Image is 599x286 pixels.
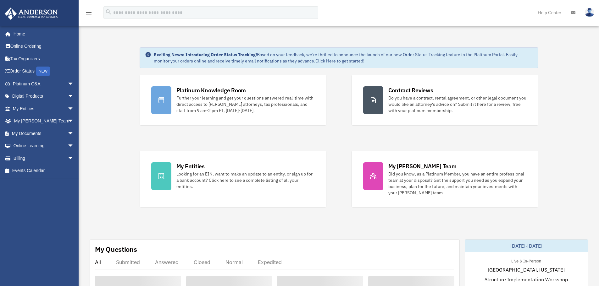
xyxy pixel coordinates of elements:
span: [GEOGRAPHIC_DATA], [US_STATE] [488,266,565,273]
i: search [105,8,112,15]
a: Digital Productsarrow_drop_down [4,90,83,103]
div: Live & In-Person [506,257,546,264]
a: Click Here to get started! [315,58,364,64]
div: Based on your feedback, we're thrilled to announce the launch of our new Order Status Tracking fe... [154,51,533,64]
span: arrow_drop_down [68,127,80,140]
div: Further your learning and get your questions answered real-time with direct access to [PERSON_NAM... [176,95,315,114]
a: Home [4,28,80,40]
div: Submitted [116,259,140,265]
a: Events Calendar [4,165,83,177]
div: Expedited [258,259,282,265]
a: My Entitiesarrow_drop_down [4,102,83,115]
div: My Entities [176,162,205,170]
a: My [PERSON_NAME] Team Did you know, as a Platinum Member, you have an entire professional team at... [352,151,538,208]
i: menu [85,9,92,16]
div: Answered [155,259,179,265]
img: User Pic [585,8,594,17]
span: arrow_drop_down [68,140,80,153]
div: Did you know, as a Platinum Member, you have an entire professional team at your disposal? Get th... [388,171,527,196]
div: NEW [36,67,50,76]
div: My [PERSON_NAME] Team [388,162,457,170]
a: Billingarrow_drop_down [4,152,83,165]
a: Online Learningarrow_drop_down [4,140,83,152]
img: Anderson Advisors Platinum Portal [3,8,60,20]
strong: Exciting News: Introducing Order Status Tracking! [154,52,257,57]
span: arrow_drop_down [68,78,80,90]
div: Closed [194,259,210,265]
a: Contract Reviews Do you have a contract, rental agreement, or other legal document you would like... [352,75,538,126]
div: All [95,259,101,265]
span: arrow_drop_down [68,90,80,103]
div: My Questions [95,245,137,254]
div: Looking for an EIN, want to make an update to an entity, or sign up for a bank account? Click her... [176,171,315,190]
div: Contract Reviews [388,86,433,94]
a: My [PERSON_NAME] Teamarrow_drop_down [4,115,83,127]
a: Platinum Knowledge Room Further your learning and get your questions answered real-time with dire... [140,75,326,126]
a: Online Ordering [4,40,83,53]
span: arrow_drop_down [68,152,80,165]
span: Structure Implementation Workshop [485,276,568,283]
div: [DATE]-[DATE] [465,240,588,252]
a: My Documentsarrow_drop_down [4,127,83,140]
a: Tax Organizers [4,52,83,65]
div: Normal [225,259,243,265]
a: Order StatusNEW [4,65,83,78]
a: My Entities Looking for an EIN, want to make an update to an entity, or sign up for a bank accoun... [140,151,326,208]
a: menu [85,11,92,16]
div: Do you have a contract, rental agreement, or other legal document you would like an attorney's ad... [388,95,527,114]
a: Platinum Q&Aarrow_drop_down [4,78,83,90]
div: Platinum Knowledge Room [176,86,246,94]
span: arrow_drop_down [68,115,80,128]
span: arrow_drop_down [68,102,80,115]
